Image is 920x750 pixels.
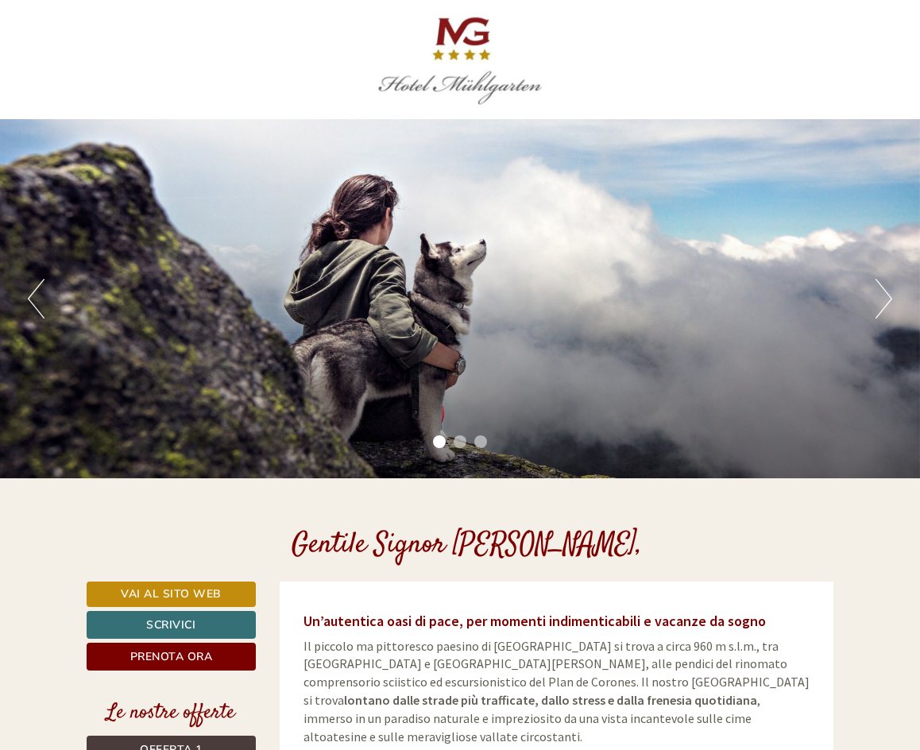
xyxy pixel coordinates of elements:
[876,279,892,319] button: Next
[303,612,766,630] span: Un’autentica oasi di pace, per momenti indimenticabili e vacanze da sogno
[87,643,256,671] a: Prenota ora
[87,698,256,728] div: Le nostre offerte
[87,582,256,607] a: Vai al sito web
[87,611,256,639] a: Scrivici
[292,530,642,562] h1: Gentile Signor [PERSON_NAME],
[303,638,810,744] span: Il piccolo ma pittoresco paesino di [GEOGRAPHIC_DATA] si trova a circa 960 m s.l.m., tra [GEOGRAP...
[344,692,757,708] strong: lontano dalle strade più trafficate, dallo stress e dalla frenesia quotidiana
[28,279,44,319] button: Previous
